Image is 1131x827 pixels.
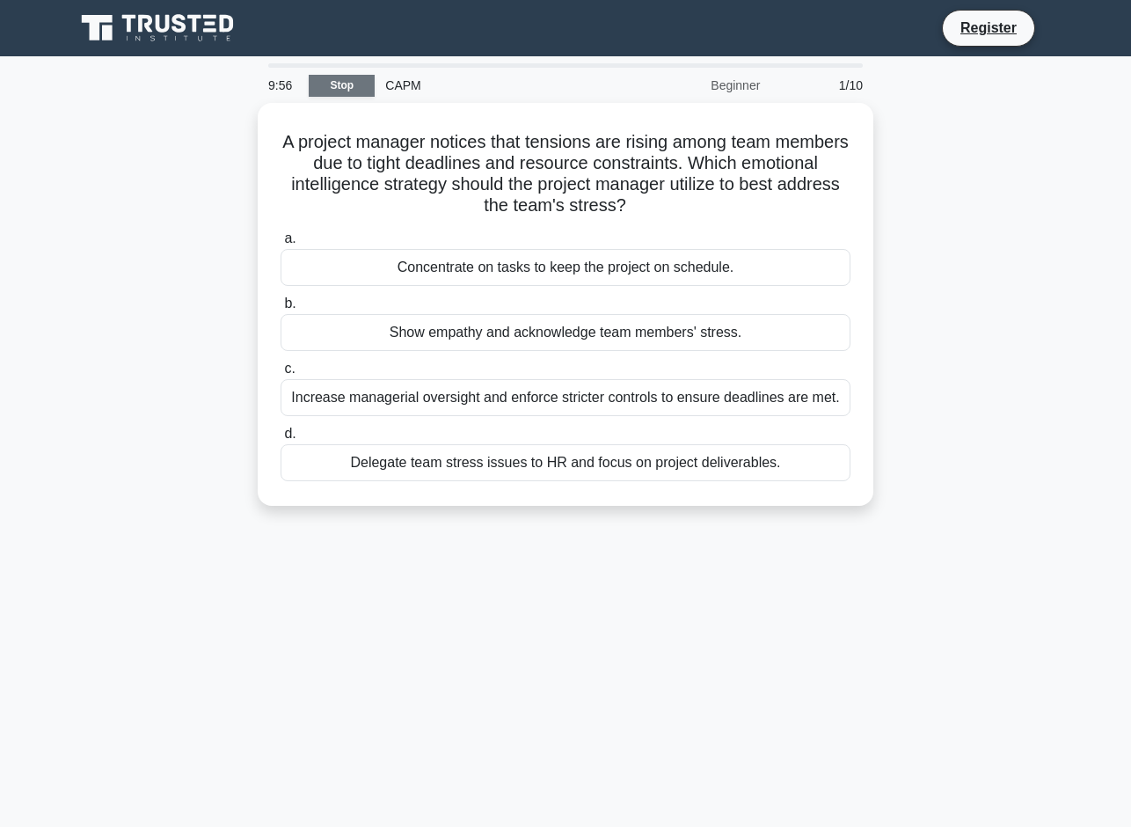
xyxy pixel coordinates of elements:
span: c. [284,361,295,376]
div: Show empathy and acknowledge team members' stress. [281,314,850,351]
div: Beginner [617,68,770,103]
div: Increase managerial oversight and enforce stricter controls to ensure deadlines are met. [281,379,850,416]
a: Register [950,17,1027,39]
span: d. [284,426,296,441]
div: Delegate team stress issues to HR and focus on project deliverables. [281,444,850,481]
a: Stop [309,75,375,97]
div: Concentrate on tasks to keep the project on schedule. [281,249,850,286]
span: a. [284,231,296,245]
span: b. [284,296,296,311]
div: 9:56 [258,68,309,103]
div: CAPM [375,68,617,103]
div: 1/10 [770,68,873,103]
h5: A project manager notices that tensions are rising among team members due to tight deadlines and ... [279,131,852,217]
